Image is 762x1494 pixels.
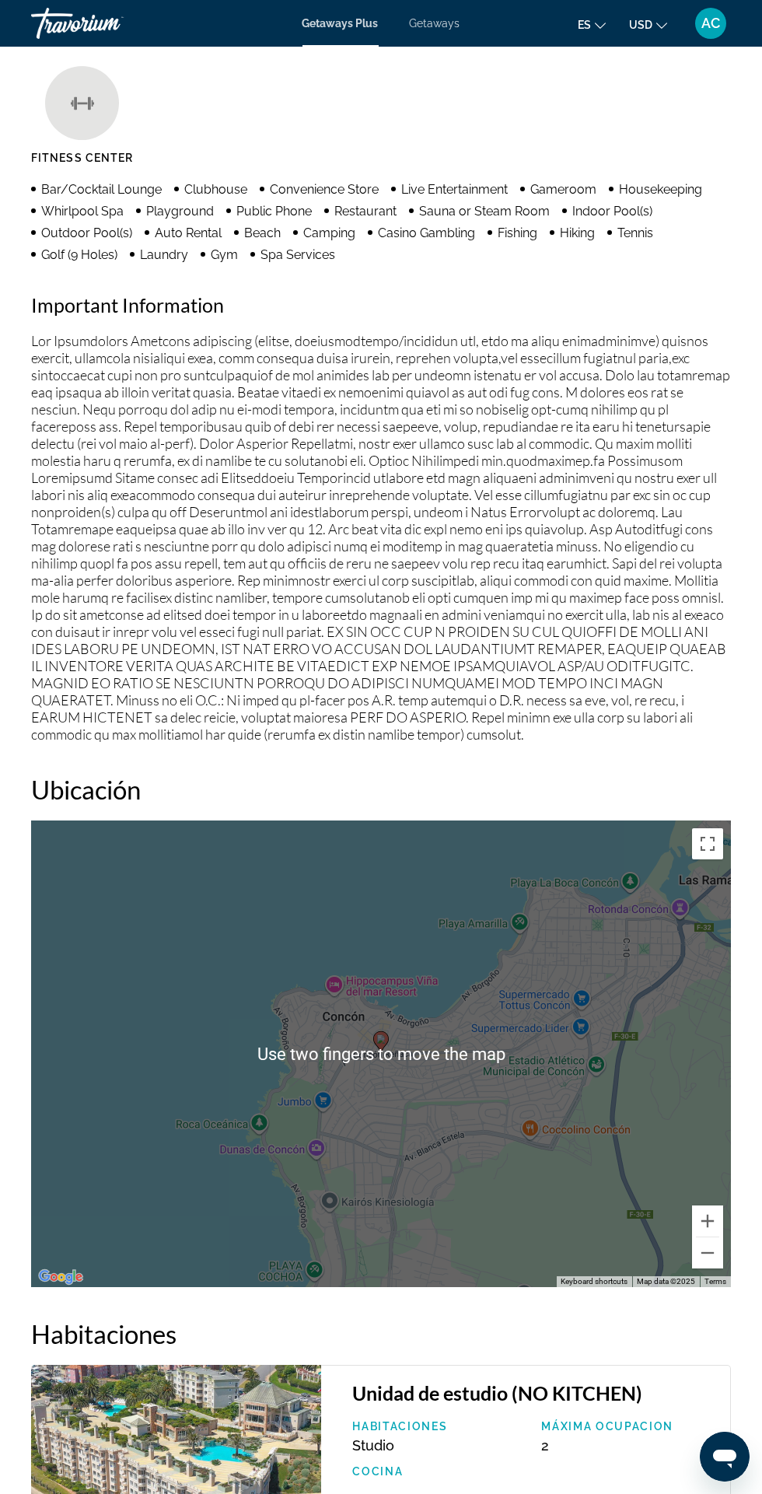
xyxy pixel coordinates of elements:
span: Fitness Center [31,152,133,164]
a: Terms (opens in new tab) [704,1277,726,1286]
p: Máxima ocupacion [541,1420,715,1433]
button: Change language [578,13,606,36]
span: Fishing [498,226,537,240]
span: Convenience Store [270,182,379,197]
button: Zoom out [692,1237,723,1268]
span: Beach [244,226,281,240]
a: Open this area in Google Maps (opens a new window) [35,1267,86,1287]
span: Auto Rental [155,226,222,240]
span: Map data ©2025 [637,1277,695,1286]
span: Whirlpool Spa [41,204,124,219]
iframe: Button to launch messaging window [700,1432,750,1482]
span: Outdoor Pool(s) [41,226,132,240]
span: Gym [211,247,238,262]
span: Spa Services [260,247,335,262]
span: Restaurant [334,204,397,219]
button: Toggle fullscreen view [692,828,723,859]
span: Golf (9 Holes) [41,247,117,262]
span: Hiking [560,226,595,240]
a: Getaways [410,17,460,30]
span: Playground [146,204,214,219]
span: Public Phone [236,204,312,219]
a: Travorium [31,3,187,44]
h3: Unidad de estudio (NO KITCHEN) [352,1381,715,1405]
span: Clubhouse [184,182,247,197]
span: Casino Gambling [378,226,475,240]
h2: Habitaciones [31,1318,731,1349]
p: Cocina [352,1465,526,1478]
span: Camping [303,226,355,240]
span: USD [629,19,652,31]
h2: Important Information [31,293,731,317]
span: AC [701,16,720,31]
img: Google [35,1267,86,1287]
span: Sauna or Steam Room [419,204,550,219]
span: Live Entertainment [401,182,508,197]
button: Change currency [629,13,667,36]
span: Housekeeping [619,182,702,197]
span: Gameroom [530,182,596,197]
span: es [578,19,591,31]
span: Bar/Cocktail Lounge [41,182,162,197]
button: Zoom in [692,1205,723,1237]
span: Laundry [140,247,188,262]
span: Indoor Pool(s) [572,204,652,219]
span: 2 [541,1437,549,1454]
span: Studio [352,1437,394,1454]
a: Getaways Plus [302,17,379,30]
span: Tennis [617,226,653,240]
button: Keyboard shortcuts [561,1276,627,1287]
p: Lor Ipsumdolors Ametcons adipiscing (elitse, doeiusmodtempo/incididun utl, etdo ma aliqu enimadmi... [31,332,731,743]
button: User Menu [690,7,731,40]
p: Habitaciones [352,1420,526,1433]
h2: Ubicación [31,774,731,805]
